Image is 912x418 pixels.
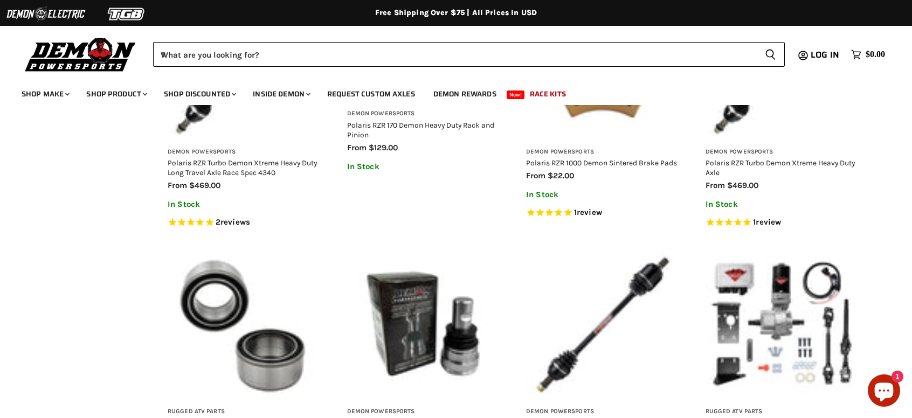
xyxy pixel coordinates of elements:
span: New! [507,90,525,99]
img: Demon Electric Logo 2 [5,4,86,24]
img: Demon Powersports [22,35,140,73]
span: $22.00 [548,171,574,180]
a: Log in [806,50,846,60]
inbox-online-store-chat: Shopify online store chat [865,374,903,409]
img: Polaris RZR Turbo S Rugged Wheel Bearing [168,248,320,400]
h3: Demon Powersports [347,110,500,118]
span: 2 reviews [216,218,250,227]
img: Polaris RZR Turbo S Demon Heavy Duty Ball Joint [347,248,500,400]
span: Rated 5.0 out of 5 stars 2 reviews [168,217,320,228]
span: review [577,208,602,218]
a: Shop Make [13,83,76,105]
span: review [756,218,781,227]
div: Free Shipping Over $75 | All Prices In USD [25,8,887,18]
img: Polaris RZR 800 Rugged Electric Power Steering Kit [706,248,858,400]
h3: Demon Powersports [526,408,679,416]
a: Inside Demon [245,83,317,105]
a: Race Kits [522,83,574,105]
span: Rated 5.0 out of 5 stars 1 reviews [526,207,679,219]
h3: Demon Powersports [706,148,858,156]
span: $0.00 [866,50,885,60]
h3: Demon Powersports [168,148,320,156]
form: Product [153,42,785,67]
span: reviews [220,218,250,227]
p: In Stock [526,190,679,199]
span: $129.00 [369,143,398,152]
a: Polaris RZR Turbo Demon Xtreme Heavy Duty Long Travel Axle Race Spec 4340 [168,158,317,177]
a: $0.00 [846,47,890,62]
a: Polaris RZR 170 Demon Heavy Duty Rack and Pinion [347,121,494,139]
img: TGB Logo 2 [86,4,167,24]
span: Rated 5.0 out of 5 stars 1 reviews [706,217,858,228]
a: Demon Rewards [425,83,505,105]
span: $469.00 [189,180,220,190]
span: from [526,171,545,180]
span: Log in [811,48,839,61]
h3: Rugged ATV Parts [168,408,320,416]
input: When autocomplete results are available use up and down arrows to review and enter to select [153,42,756,67]
span: from [706,180,725,190]
p: In Stock [706,200,858,209]
a: Shop Discounted [156,83,243,105]
span: from [347,143,367,152]
a: Shop Product [78,83,154,105]
p: In Stock [347,162,500,171]
h3: Demon Powersports [347,408,500,416]
span: $469.00 [727,180,758,190]
button: Search [756,42,785,67]
h3: Rugged ATV Parts [706,408,858,416]
a: Request Custom Axles [319,83,423,105]
span: 1 reviews [574,208,602,218]
a: Polaris RZR Turbo Demon Xtreme Heavy Duty Axle [706,158,855,177]
span: 1 reviews [753,218,781,227]
a: Polaris RZR 1000 Demon Sintered Brake Pads [526,158,677,167]
span: from [168,180,187,190]
h3: Demon Powersports [526,148,679,156]
ul: Main menu [13,79,882,105]
img: Polaris RZR Pro R Demon Xtreme Heavy Duty Axle [526,248,679,400]
p: In Stock [168,200,320,209]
